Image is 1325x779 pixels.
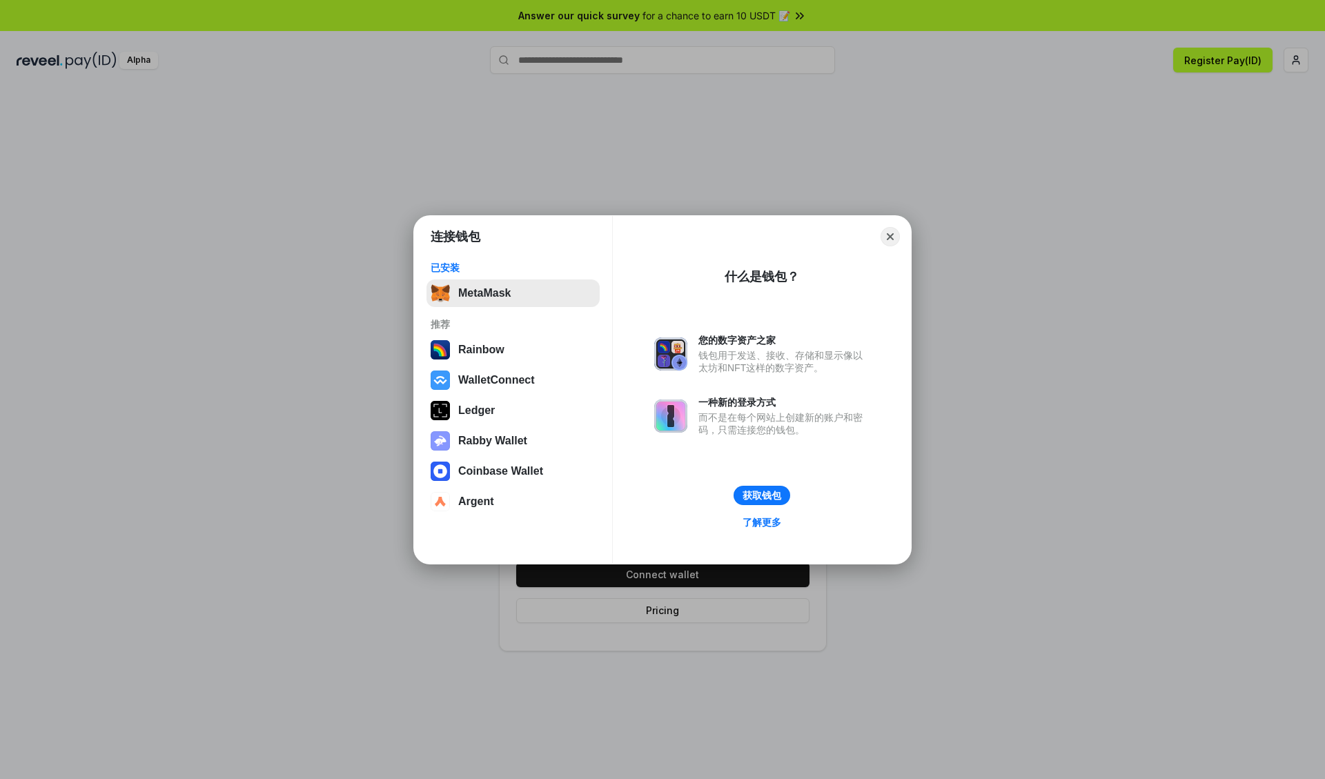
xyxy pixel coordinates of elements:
[426,457,600,485] button: Coinbase Wallet
[426,366,600,394] button: WalletConnect
[654,400,687,433] img: svg+xml,%3Csvg%20xmlns%3D%22http%3A%2F%2Fwww.w3.org%2F2000%2Fsvg%22%20fill%3D%22none%22%20viewBox...
[458,344,504,356] div: Rainbow
[743,516,781,529] div: 了解更多
[426,336,600,364] button: Rainbow
[458,374,535,386] div: WalletConnect
[743,489,781,502] div: 获取钱包
[734,513,789,531] a: 了解更多
[725,268,799,285] div: 什么是钱包？
[431,431,450,451] img: svg+xml,%3Csvg%20xmlns%3D%22http%3A%2F%2Fwww.w3.org%2F2000%2Fsvg%22%20fill%3D%22none%22%20viewBox...
[698,334,870,346] div: 您的数字资产之家
[458,435,527,447] div: Rabby Wallet
[458,287,511,299] div: MetaMask
[698,349,870,374] div: 钱包用于发送、接收、存储和显示像以太坊和NFT这样的数字资产。
[458,465,543,477] div: Coinbase Wallet
[431,401,450,420] img: svg+xml,%3Csvg%20xmlns%3D%22http%3A%2F%2Fwww.w3.org%2F2000%2Fsvg%22%20width%3D%2228%22%20height%3...
[426,279,600,307] button: MetaMask
[431,492,450,511] img: svg+xml,%3Csvg%20width%3D%2228%22%20height%3D%2228%22%20viewBox%3D%220%200%2028%2028%22%20fill%3D...
[458,495,494,508] div: Argent
[734,486,790,505] button: 获取钱包
[431,228,480,245] h1: 连接钱包
[458,404,495,417] div: Ledger
[431,340,450,359] img: svg+xml,%3Csvg%20width%3D%22120%22%20height%3D%22120%22%20viewBox%3D%220%200%20120%20120%22%20fil...
[426,427,600,455] button: Rabby Wallet
[431,371,450,390] img: svg+xml,%3Csvg%20width%3D%2228%22%20height%3D%2228%22%20viewBox%3D%220%200%2028%2028%22%20fill%3D...
[431,462,450,481] img: svg+xml,%3Csvg%20width%3D%2228%22%20height%3D%2228%22%20viewBox%3D%220%200%2028%2028%22%20fill%3D...
[431,318,596,331] div: 推荐
[431,262,596,274] div: 已安装
[698,396,870,408] div: 一种新的登录方式
[698,411,870,436] div: 而不是在每个网站上创建新的账户和密码，只需连接您的钱包。
[426,397,600,424] button: Ledger
[654,337,687,371] img: svg+xml,%3Csvg%20xmlns%3D%22http%3A%2F%2Fwww.w3.org%2F2000%2Fsvg%22%20fill%3D%22none%22%20viewBox...
[881,227,900,246] button: Close
[426,488,600,515] button: Argent
[431,284,450,303] img: svg+xml,%3Csvg%20fill%3D%22none%22%20height%3D%2233%22%20viewBox%3D%220%200%2035%2033%22%20width%...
